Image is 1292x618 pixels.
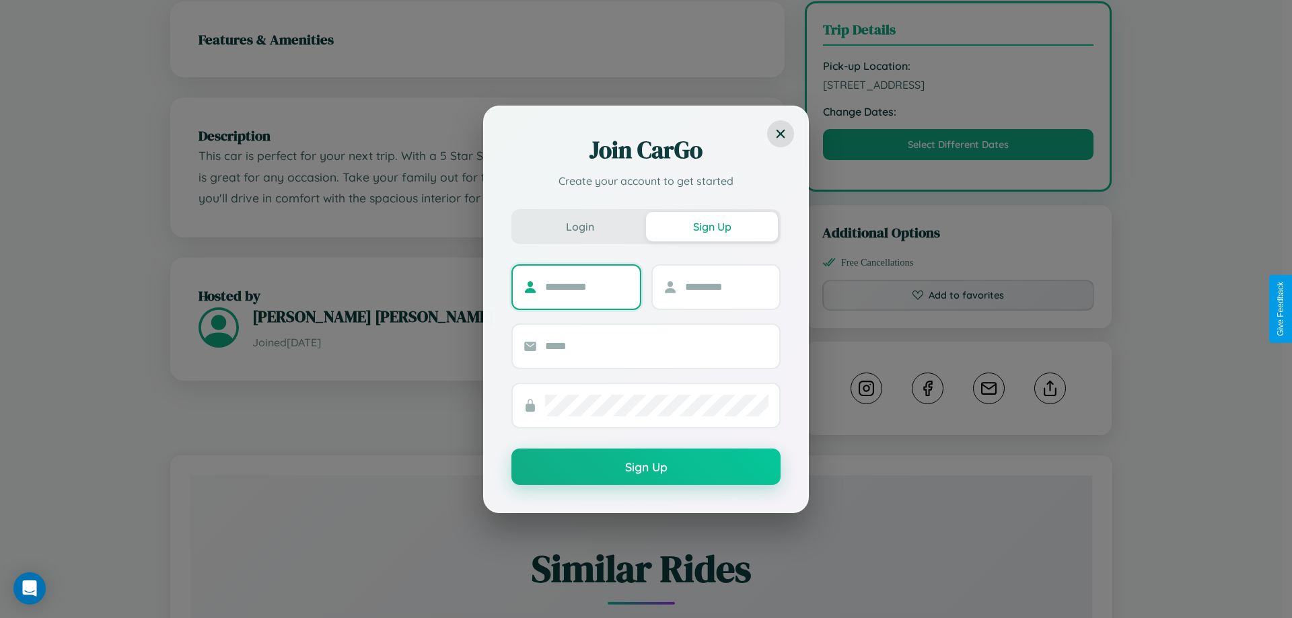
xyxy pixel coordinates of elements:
h2: Join CarGo [511,134,781,166]
div: Open Intercom Messenger [13,572,46,605]
button: Sign Up [511,449,781,485]
p: Create your account to get started [511,173,781,189]
button: Sign Up [646,212,778,241]
div: Give Feedback [1276,282,1285,336]
button: Login [514,212,646,241]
